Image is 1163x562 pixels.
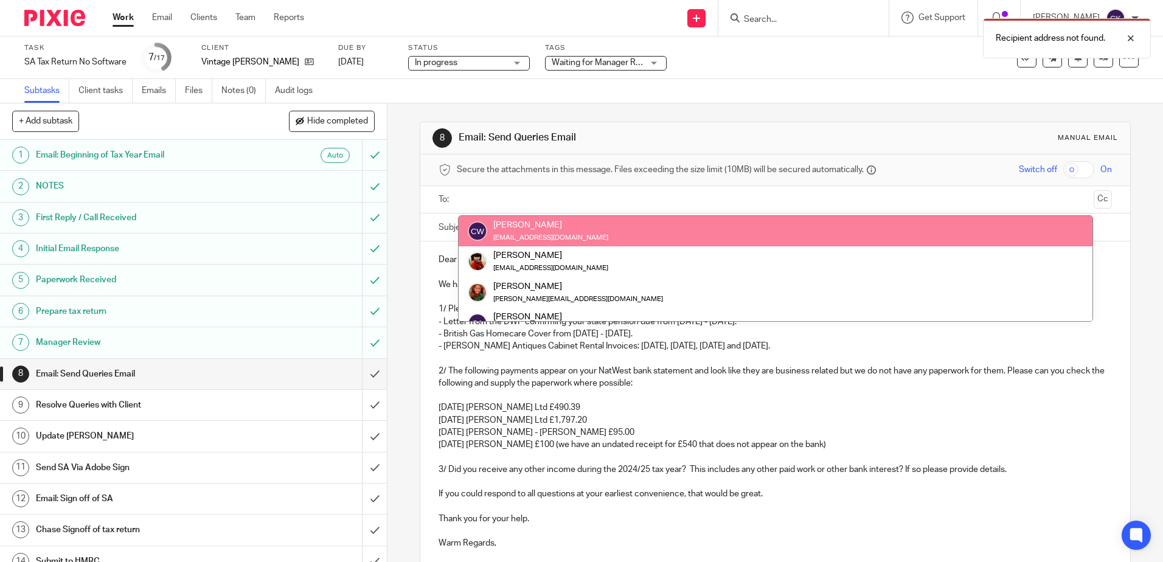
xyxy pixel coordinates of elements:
a: Clients [190,12,217,24]
h1: Email: Beginning of Tax Year Email [36,146,245,164]
h1: Send SA Via Adobe Sign [36,459,245,477]
div: 2 [12,178,29,195]
img: Phil%20Baby%20pictures%20(3).JPG [468,252,487,271]
span: Secure the attachments in this message. Files exceeding the size limit (10MB) will be secured aut... [457,164,864,176]
img: svg%3E [1106,9,1125,28]
h1: Chase Signoff of tax return [36,521,245,539]
span: Switch off [1019,164,1057,176]
span: In progress [415,58,457,67]
p: [DATE] [PERSON_NAME] Ltd £490.39 [439,401,1111,414]
label: Tags [545,43,667,53]
div: 8 [12,366,29,383]
button: Cc [1094,190,1112,209]
img: svg%3E [468,221,487,241]
div: 5 [12,272,29,289]
h1: Email: Send Queries Email [459,131,801,144]
div: 10 [12,428,29,445]
label: Client [201,43,323,53]
small: [EMAIL_ADDRESS][DOMAIN_NAME] [493,234,608,241]
small: [EMAIL_ADDRESS][DOMAIN_NAME] [493,265,608,271]
p: - British Gas Homecare Cover from [DATE] - [DATE]. [439,328,1111,340]
div: 13 [12,521,29,538]
a: Audit logs [275,79,322,103]
div: [PERSON_NAME] [493,311,663,323]
div: [PERSON_NAME] [493,249,608,262]
h1: Email: Sign off of SA [36,490,245,508]
h1: First Reply / Call Received [36,209,245,227]
h1: Manager Review [36,333,245,352]
p: [DATE] [PERSON_NAME] - [PERSON_NAME] £95.00 [439,426,1111,439]
h1: Paperwork Received [36,271,245,289]
button: + Add subtask [12,111,79,131]
label: Subject: [439,221,470,234]
small: /17 [154,55,165,61]
p: 1/ Please can you provide the following missing paperwork: [439,303,1111,315]
a: Notes (0) [221,79,266,103]
label: Task [24,43,127,53]
div: [PERSON_NAME] [493,280,663,292]
img: svg%3E [468,313,487,333]
a: Email [152,12,172,24]
span: [DATE] [338,58,364,66]
div: 1 [12,147,29,164]
div: 7 [148,50,165,64]
p: If you could respond to all questions at your earliest convenience, that would be great. [439,488,1111,500]
div: 9 [12,397,29,414]
div: 8 [432,128,452,148]
span: Hide completed [307,117,368,127]
label: To: [439,193,452,206]
p: 2/ The following payments appear on your NatWest bank statement and look like they are business r... [439,365,1111,390]
p: [DATE] [PERSON_NAME] Ltd £1,797.20 [439,414,1111,426]
img: Pixie [24,10,85,26]
h1: Resolve Queries with Client [36,396,245,414]
p: - [PERSON_NAME] Antiques Cabinet Rental Invoices: [DATE], [DATE], [DATE] and [DATE]. [439,340,1111,352]
p: 3/ Did you receive any other income during the 2024/25 tax year? This includes any other paid wor... [439,463,1111,476]
p: We have been reviewing your SA return and have the following questions we need your help with. [439,266,1111,291]
a: Emails [142,79,176,103]
label: Due by [338,43,393,53]
a: Team [235,12,255,24]
div: Manual email [1058,133,1118,143]
a: Client tasks [78,79,133,103]
p: - Letter from the DWP confirming your state pension due from [DATE] - [DATE]. [439,316,1111,328]
img: sallycropped.JPG [468,283,487,302]
div: 12 [12,490,29,507]
span: Waiting for Manager Review [552,58,658,67]
div: SA Tax Return No Software [24,56,127,68]
a: Subtasks [24,79,69,103]
small: [PERSON_NAME][EMAIL_ADDRESS][DOMAIN_NAME] [493,296,663,302]
label: Status [408,43,530,53]
div: 4 [12,240,29,257]
div: 6 [12,303,29,320]
p: Warm Regards, [439,537,1111,549]
h1: Prepare tax return [36,302,245,321]
span: On [1100,164,1112,176]
h1: NOTES [36,177,245,195]
h1: Update [PERSON_NAME] [36,427,245,445]
p: Thank you for your help. [439,513,1111,525]
p: Vintage [PERSON_NAME] [201,56,299,68]
a: Reports [274,12,304,24]
p: Recipient address not found. [996,32,1105,44]
button: Hide completed [289,111,375,131]
a: Files [185,79,212,103]
p: Dear [PERSON_NAME], [439,254,1111,266]
div: 11 [12,459,29,476]
div: Auto [321,148,350,163]
p: [DATE] [PERSON_NAME] £100 (we have an undated receipt for £540 that does not appear on the bank) [439,439,1111,451]
div: 3 [12,209,29,226]
h1: Initial Email Response [36,240,245,258]
div: [PERSON_NAME] [493,219,608,231]
h1: Email: Send Queries Email [36,365,245,383]
div: 7 [12,334,29,351]
a: Work [113,12,134,24]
